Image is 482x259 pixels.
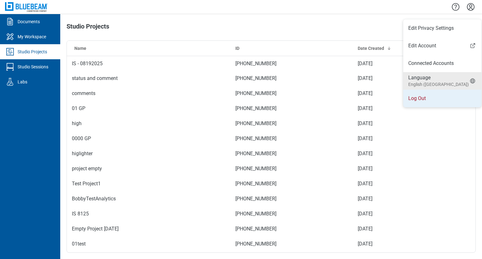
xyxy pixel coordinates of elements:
[5,62,15,72] svg: Studio Sessions
[230,221,353,236] td: [PHONE_NUMBER]
[230,236,353,251] td: [PHONE_NUMBER]
[235,45,348,51] div: ID
[353,101,434,116] td: [DATE]
[67,236,230,251] td: 01test
[353,206,434,221] td: [DATE]
[67,86,230,101] td: comments
[353,191,434,206] td: [DATE]
[403,19,481,37] li: Edit Privacy Settings
[230,56,353,71] td: [PHONE_NUMBER]
[353,56,434,71] td: [DATE]
[5,2,48,11] img: Bluebeam, Inc.
[67,101,230,116] td: 01 GP
[74,45,225,51] div: Name
[353,176,434,191] td: [DATE]
[5,77,15,87] svg: Labs
[353,146,434,161] td: [DATE]
[18,64,48,70] div: Studio Sessions
[230,146,353,161] td: [PHONE_NUMBER]
[353,221,434,236] td: [DATE]
[18,79,27,85] div: Labs
[230,161,353,176] td: [PHONE_NUMBER]
[408,74,469,87] div: Language
[230,71,353,86] td: [PHONE_NUMBER]
[67,191,230,206] td: BobbyTestAnalytics
[230,206,353,221] td: [PHONE_NUMBER]
[67,176,230,191] td: Test Project1
[18,18,40,25] div: Documents
[403,90,481,107] li: Log Out
[403,19,481,107] ul: Menu
[67,146,230,161] td: higlighter
[5,47,15,57] svg: Studio Projects
[67,161,230,176] td: project empty
[353,236,434,251] td: [DATE]
[230,101,353,116] td: [PHONE_NUMBER]
[353,116,434,131] td: [DATE]
[5,32,15,42] svg: My Workspace
[353,71,434,86] td: [DATE]
[408,81,469,87] small: English ([GEOGRAPHIC_DATA])
[18,49,47,55] div: Studio Projects
[230,116,353,131] td: [PHONE_NUMBER]
[67,116,230,131] td: high
[67,56,230,71] td: IS - 08192025
[67,23,109,33] h1: Studio Projects
[353,161,434,176] td: [DATE]
[230,131,353,146] td: [PHONE_NUMBER]
[358,45,429,51] div: Date Created
[67,71,230,86] td: status and comment
[18,34,46,40] div: My Workspace
[230,86,353,101] td: [PHONE_NUMBER]
[67,206,230,221] td: IS 8125
[67,131,230,146] td: 0000 GP
[403,42,481,50] a: Edit Account
[353,131,434,146] td: [DATE]
[67,221,230,236] td: Empty Project [DATE]
[230,176,353,191] td: [PHONE_NUMBER]
[353,86,434,101] td: [DATE]
[5,17,15,27] svg: Documents
[408,60,476,67] a: Connected Accounts
[466,2,476,12] button: Settings
[230,191,353,206] td: [PHONE_NUMBER]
